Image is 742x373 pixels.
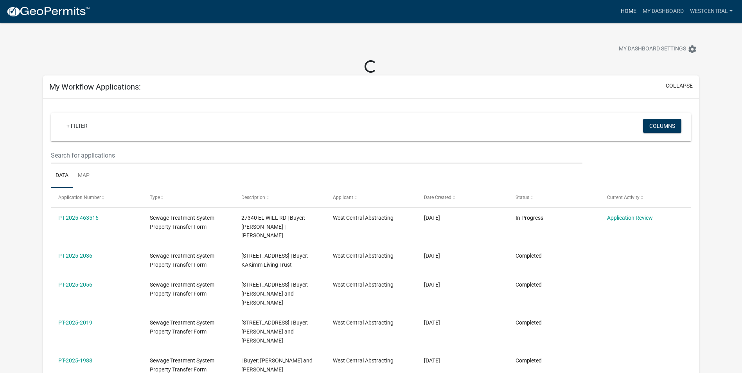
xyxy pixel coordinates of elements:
span: Completed [516,357,542,364]
span: Completed [516,282,542,288]
span: 08/13/2025 [424,215,440,221]
i: settings [688,45,697,54]
a: Home [618,4,640,19]
input: Search for applications [51,147,582,163]
a: + Filter [60,119,94,133]
span: West Central Abstracting [333,253,393,259]
span: Current Activity [607,195,640,200]
datatable-header-cell: Date Created [417,188,508,207]
span: | Buyer: Thomas and Katie Smieja [241,357,313,373]
span: My Dashboard Settings [619,45,686,54]
span: 49646 BLYBERGS RD | Buyer: KAKimm Living Trust [241,253,308,268]
span: Description [241,195,265,200]
span: Sewage Treatment System Property Transfer Form [150,215,214,230]
span: 08/11/2025 [424,319,440,326]
a: PT-2025-1988 [58,357,92,364]
datatable-header-cell: Applicant [325,188,417,207]
span: Sewage Treatment System Property Transfer Form [150,282,214,297]
span: Applicant [333,195,353,200]
datatable-header-cell: Current Activity [600,188,691,207]
datatable-header-cell: Application Number [51,188,142,207]
button: Columns [643,119,681,133]
span: Completed [516,253,542,259]
span: Status [516,195,529,200]
span: 08/12/2025 [424,253,440,259]
span: Type [150,195,160,200]
a: PT-2025-463516 [58,215,99,221]
a: Application Review [607,215,653,221]
span: Date Created [424,195,451,200]
datatable-header-cell: Description [234,188,325,207]
a: My Dashboard [640,4,687,19]
datatable-header-cell: Status [508,188,600,207]
span: In Progress [516,215,543,221]
span: 27340 EL WILL RD | Buyer: CRAIG R LINDBERG | ROBIN R LINDBERG [241,215,305,239]
button: collapse [666,82,693,90]
span: Application Number [58,195,101,200]
span: West Central Abstracting [333,282,393,288]
a: PT-2025-2036 [58,253,92,259]
span: West Central Abstracting [333,319,393,326]
span: 206 MAIN ST E | Buyer: Eric Gunkel and Amy Melby [241,282,308,306]
span: Sewage Treatment System Property Transfer Form [150,319,214,335]
span: West Central Abstracting [333,215,393,221]
datatable-header-cell: Type [142,188,234,207]
a: PT-2025-2019 [58,319,92,326]
a: Data [51,163,73,188]
span: 08/11/2025 [424,282,440,288]
a: westcentral [687,4,736,19]
button: My Dashboard Settingssettings [613,41,703,57]
span: 236 SEVENTH ST N | Buyer: Darren and Penny Astle [241,319,308,344]
span: Completed [516,319,542,326]
span: Sewage Treatment System Property Transfer Form [150,357,214,373]
h5: My Workflow Applications: [49,82,141,91]
a: Map [73,163,94,188]
a: PT-2025-2056 [58,282,92,288]
span: Sewage Treatment System Property Transfer Form [150,253,214,268]
span: West Central Abstracting [333,357,393,364]
span: 08/07/2025 [424,357,440,364]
